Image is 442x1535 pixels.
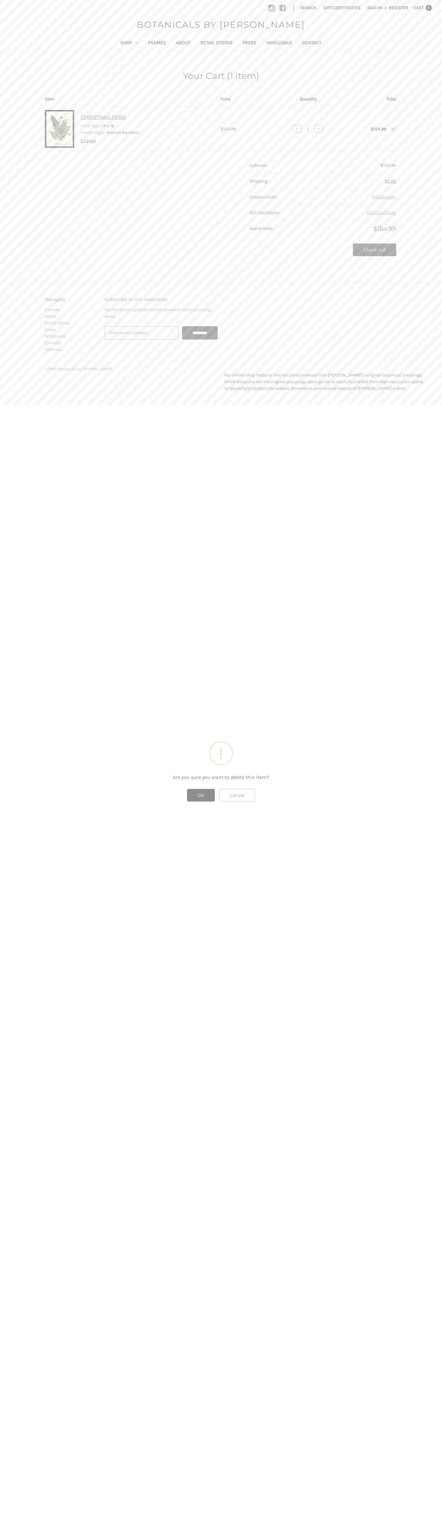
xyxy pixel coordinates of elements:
[45,327,56,332] a: Press
[45,96,221,107] th: Item
[134,18,308,31] a: BOTANICALS BY [PERSON_NAME]
[250,178,268,184] strong: Shipping:
[383,4,388,11] span: or
[221,126,236,132] span: $154.99
[279,96,337,107] th: Quantity
[337,96,396,107] th: Total
[45,69,397,82] h1: Your Cart (1 item)
[45,334,66,339] a: Wholesale
[372,194,396,200] button: Add Coupon
[115,36,143,51] a: Shop
[250,194,277,200] strong: Coupon Code:
[224,372,426,392] p: Our online shop features fine art prints created from [PERSON_NAME]’s original botanical pressing...
[238,36,261,51] a: Press
[302,126,313,132] input: CHRISTMAS FERN
[105,296,218,303] h3: Subscribe to our newsletter
[391,126,396,132] button: Remove CHRISTMAS FERN from cart
[45,340,61,346] a: Contact
[45,347,62,352] a: Sitemap
[250,163,268,168] strong: Subtotal:
[261,36,297,51] a: Wholesale
[221,96,279,107] th: Price
[45,296,98,303] h3: Navigate
[353,244,396,256] a: Check out
[173,774,269,780] span: Are you sure you want to delete this item?
[81,114,126,121] a: CHRISTMAS FERN
[81,138,96,143] a: Change options for CHRISTMAS FERN
[45,314,57,319] a: About
[297,36,327,51] a: Contact
[171,36,196,51] a: About
[384,178,396,184] a: $0.00
[250,210,280,215] strong: Gift Certificate:
[45,320,70,326] a: Retail Stores
[219,789,255,801] button: Cancel
[290,3,297,13] li: |
[371,126,386,132] strong: $154.99
[105,306,218,320] p: Get the latest updates on new products and upcoming sales
[187,789,215,801] button: OK
[413,5,424,10] span: Cart
[367,209,396,216] button: Gift Certificate
[45,307,60,312] a: Frames
[81,129,105,136] dt: Frame Style:
[105,326,179,340] input: Your email address
[81,123,214,129] dd: 14 x 18
[45,366,397,372] p: © 2025 Botanicals by [PERSON_NAME]
[196,36,238,51] a: Retail Stores
[426,5,432,11] span: 1
[81,129,214,136] dd: Walnut Bamboo
[219,742,223,764] div: !
[250,226,273,231] strong: Grand total:
[143,36,171,51] a: Frames
[81,123,100,129] dt: Print Size:
[373,225,396,232] span: $154.99
[380,163,396,168] span: $154.99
